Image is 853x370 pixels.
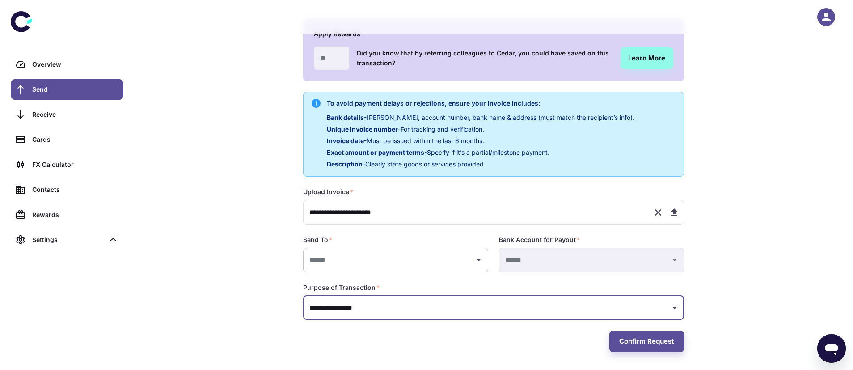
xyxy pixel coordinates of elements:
p: - Clearly state goods or services provided. [327,159,634,169]
p: - Must be issued within the last 6 months. [327,136,634,146]
span: Exact amount or payment terms [327,149,424,156]
label: Bank Account for Payout [499,235,580,244]
iframe: Button to launch messaging window [817,334,846,363]
div: Settings [11,229,123,251]
p: - For tracking and verification. [327,124,634,134]
a: Receive [11,104,123,125]
p: - Specify if it’s a partial/milestone payment. [327,148,634,157]
a: Rewards [11,204,123,225]
a: Send [11,79,123,100]
div: FX Calculator [32,160,118,170]
button: Open [473,254,485,266]
span: Description [327,160,363,168]
h6: Did you know that by referring colleagues to Cedar, you could have saved on this transaction? [357,48,613,68]
a: Cards [11,129,123,150]
label: Upload Invoice [303,187,354,196]
span: Unique invoice number [327,125,398,133]
span: Invoice date [327,137,364,145]
div: Rewards [32,210,118,220]
a: FX Calculator [11,154,123,175]
label: Purpose of Transaction [303,283,380,292]
p: - [PERSON_NAME], account number, bank name & address (must match the recipient’s info). [327,113,634,123]
div: Send [32,85,118,94]
div: Overview [32,60,118,69]
a: Contacts [11,179,123,200]
label: Send To [303,235,333,244]
div: Receive [32,110,118,119]
a: Learn More [621,47,673,69]
a: Overview [11,54,123,75]
button: Open [668,302,681,314]
div: Settings [32,235,105,245]
div: Cards [32,135,118,145]
h6: To avoid payment delays or rejections, ensure your invoice includes: [327,98,634,108]
button: Confirm Request [609,331,684,352]
span: Bank details [327,114,364,121]
div: Contacts [32,185,118,195]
